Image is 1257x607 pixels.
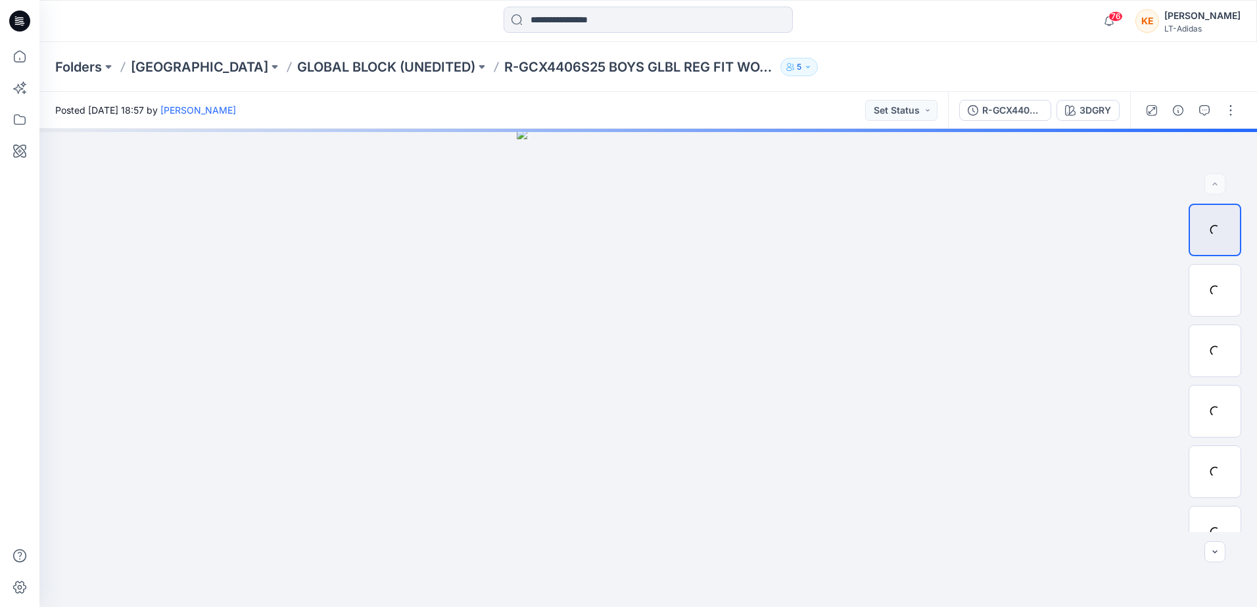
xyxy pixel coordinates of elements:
[797,60,801,74] p: 5
[297,58,475,76] a: GLOBAL BLOCK (UNEDITED)
[780,58,818,76] button: 5
[517,129,780,607] img: eyJhbGciOiJIUzI1NiIsImtpZCI6IjAiLCJzbHQiOiJzZXMiLCJ0eXAiOiJKV1QifQ.eyJkYXRhIjp7InR5cGUiOiJzdG9yYW...
[1164,8,1241,24] div: [PERSON_NAME]
[1164,24,1241,34] div: LT-Adidas
[131,58,268,76] a: [GEOGRAPHIC_DATA]
[55,103,236,117] span: Posted [DATE] 18:57 by
[1135,9,1159,33] div: KE
[982,103,1043,118] div: R-GCX4406S25 BOYS GLBL REG FIT WOVEN KNITTED SHORTS FULL ELASTIC
[504,58,775,76] p: R-GCX4406S25 BOYS GLBL REG FIT WOVEN KNITTED SHORTS FULL ELASTIC
[160,104,236,116] a: [PERSON_NAME]
[1079,103,1111,118] div: 3DGRY
[55,58,102,76] a: Folders
[1056,100,1120,121] button: 3DGRY
[959,100,1051,121] button: R-GCX4406S25 BOYS GLBL REG FIT WOVEN KNITTED SHORTS FULL ELASTIC
[1168,100,1189,121] button: Details
[1108,11,1123,22] span: 76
